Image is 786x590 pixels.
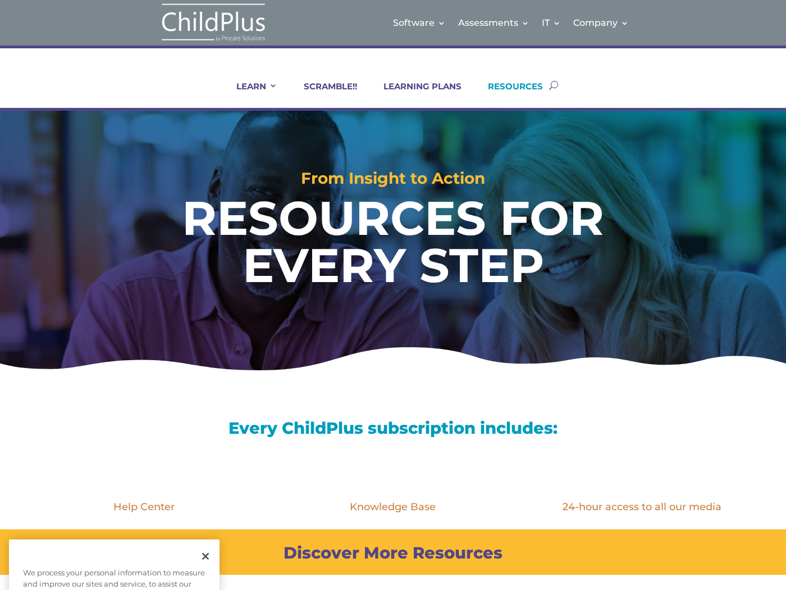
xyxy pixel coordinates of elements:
h2: From Insight to Action [39,170,747,192]
a: LEARN [222,81,277,108]
a: Help Center [113,501,175,513]
a: RESOURCES [474,81,543,108]
a: Knowledge Base [350,501,436,513]
p: 24-hour access to all our media [537,501,747,514]
a: LEARNING PLANS [369,81,461,108]
a: SCRAMBLE!! [290,81,357,108]
h3: Discover More Resources [39,544,747,566]
button: Close [193,544,218,569]
h3: Every ChildPlus subscription includes: [39,420,747,442]
h1: RESOURCES FOR EVERY STEP [110,194,676,294]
